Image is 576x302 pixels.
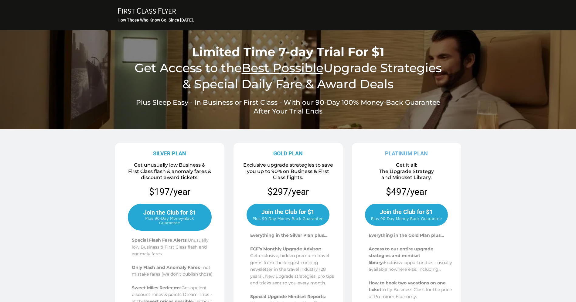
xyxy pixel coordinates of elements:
[250,246,321,252] span: FCF’s Monthly Upgrade Advisor:
[136,98,440,107] span: Plus Sleep Easy - In Business or First Class - With our 90-Day 100% Money-Back Guarantee
[250,232,327,238] span: Everything in the Silver Plan plus…
[268,186,309,198] p: $297/year
[365,204,448,226] a: Join the Club for $1 Plus 90-Day Money-Back Guarantee
[369,280,446,292] span: How to book two vacations on one ticket
[254,107,322,115] span: After Your Trial Ends
[371,216,442,221] span: Plus 90-Day Money-Back Guarantee
[385,150,428,157] strong: PLATINUM PLAN
[247,204,329,226] a: Join the Club for $1 Plus 90-Day Money-Back Guarantee
[261,208,314,215] span: Join the Club for $1
[369,232,444,238] span: Everything in the Gold Plan plus…
[128,168,211,181] span: First Class flash & anomaly fares & discount award tickets.
[135,216,205,225] span: Plus 90-Day Money-Back Guarantee
[153,150,186,157] strong: SILVER PLAN
[132,237,209,256] span: Unusually low Business & First Class flash and anomaly fares
[182,76,394,91] span: & Special Daily Fare & Award Deals
[128,204,212,231] a: Join the Club for $1 Plus 90-Day Money-Back Guarantee
[243,162,333,181] span: Exclusive upgrade strategies to save you up to 90% on Business & First Class flights.
[134,162,205,168] span: Get unusually low Business &
[386,186,427,198] p: $497/year
[273,150,303,157] strong: GOLD PLAN
[132,237,188,243] span: Special Flash Fare Alerts:
[132,285,182,290] span: Sweet Miles Redeems:
[250,294,326,299] span: Special Upgrade Mindset Reports:
[132,265,200,270] span: Only Flash and Anomaly Fares
[253,216,323,221] span: Plus 90-Day Money-Back Guarantee
[250,253,334,286] span: Get exclusive, hidden premium travel gems from the longest-running newsletter in the travel indus...
[143,209,196,216] span: Join the Club for $1
[369,287,452,299] span: to fly Business Class for the price of Premium Economy.
[380,208,433,215] span: Join the Club for $1
[192,44,384,59] span: Limited Time 7-day Trial For $1
[118,17,460,23] h3: How Those Who Know Go. Since [DATE].
[369,260,452,272] span: Exclusive opportunities - usually available nowhere else, including...
[379,168,434,174] span: The Upgrade Strategy
[117,186,222,198] p: $197/year
[381,175,432,180] span: and Mindset Library.
[135,60,442,75] span: Get Access to the Upgrade Strategies
[242,60,323,75] u: Best Possible
[369,246,433,265] span: Access to our entire upgrade strategies and mindset library:
[396,162,417,168] span: Get it all:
